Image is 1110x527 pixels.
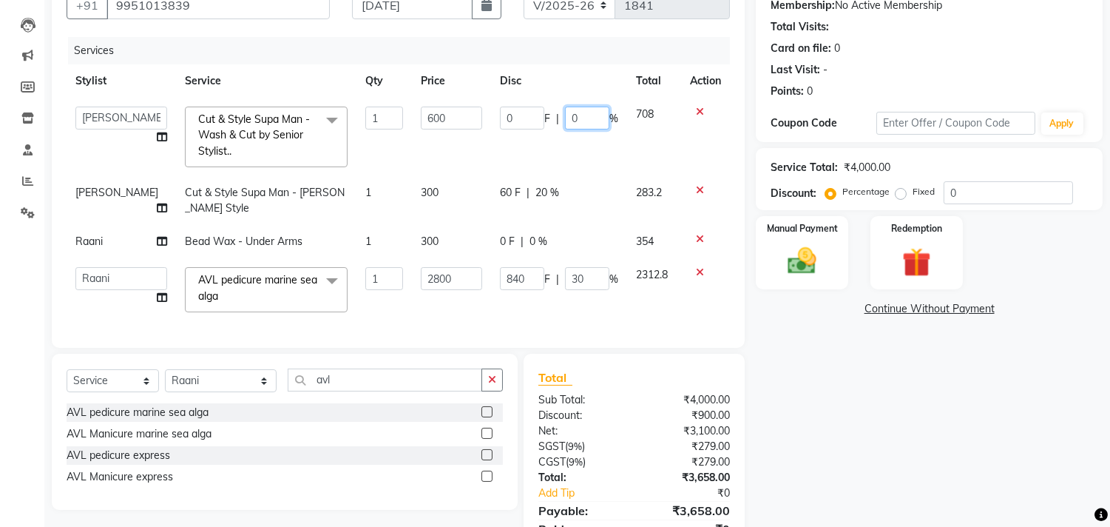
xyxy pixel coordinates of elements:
[421,235,439,248] span: 300
[544,111,550,127] span: F
[198,113,310,158] span: Cut & Style Supa Man - Wash & Cut by Senior Stylist..
[634,439,742,454] div: ₹279.00
[807,84,813,99] div: 0
[198,273,317,302] span: AVL pedicure marine sea alga
[535,185,559,201] span: 20 %
[842,185,890,198] label: Percentage
[634,454,742,470] div: ₹279.00
[569,456,583,468] span: 9%
[636,235,654,248] span: 354
[771,62,820,78] div: Last Visit:
[527,392,634,408] div: Sub Total:
[556,111,559,127] span: |
[288,369,482,392] input: Search or Scan
[538,440,565,453] span: SGST
[421,186,439,199] span: 300
[67,405,209,420] div: AVL pedicure marine sea alga
[67,64,176,98] th: Stylist
[521,234,524,249] span: |
[556,272,559,287] span: |
[627,64,681,98] th: Total
[652,486,742,501] div: ₹0
[527,185,529,201] span: |
[634,423,742,439] div: ₹3,100.00
[771,160,838,175] div: Service Total:
[876,112,1035,135] input: Enter Offer / Coupon Code
[634,502,742,520] div: ₹3,658.00
[67,469,173,485] div: AVL Manicure express
[636,268,668,281] span: 2312.8
[527,502,634,520] div: Payable:
[500,234,515,249] span: 0 F
[771,84,804,99] div: Points:
[544,272,550,287] span: F
[67,448,170,463] div: AVL pedicure express
[609,272,618,287] span: %
[771,186,816,201] div: Discount:
[771,19,829,35] div: Total Visits:
[823,62,828,78] div: -
[759,301,1100,317] a: Continue Without Payment
[844,160,890,175] div: ₹4,000.00
[527,470,634,486] div: Total:
[176,64,356,98] th: Service
[231,144,238,158] a: x
[68,37,741,64] div: Services
[634,470,742,486] div: ₹3,658.00
[1041,113,1083,135] button: Apply
[771,41,831,56] div: Card on file:
[891,222,942,235] label: Redemption
[634,392,742,408] div: ₹4,000.00
[365,186,371,199] span: 1
[609,111,618,127] span: %
[771,115,876,131] div: Coupon Code
[185,186,345,215] span: Cut & Style Supa Man - [PERSON_NAME] Style
[527,439,634,454] div: ( )
[75,186,158,199] span: [PERSON_NAME]
[834,41,840,56] div: 0
[527,486,652,501] a: Add Tip
[893,244,940,281] img: _gift.svg
[185,235,302,248] span: Bead Wax - Under Arms
[500,185,521,201] span: 60 F
[527,454,634,470] div: ( )
[538,370,572,386] span: Total
[636,107,654,121] span: 708
[767,222,838,235] label: Manual Payment
[412,64,491,98] th: Price
[634,408,742,423] div: ₹900.00
[568,440,582,452] span: 9%
[779,244,825,278] img: _cash.svg
[527,408,634,423] div: Discount:
[527,423,634,439] div: Net:
[218,289,225,303] a: x
[67,426,211,442] div: AVL Manicure marine sea alga
[365,235,371,248] span: 1
[356,64,412,98] th: Qty
[491,64,627,98] th: Disc
[636,186,662,199] span: 283.2
[529,234,547,249] span: 0 %
[681,64,730,98] th: Action
[75,235,103,248] span: Raani
[538,455,566,469] span: CGST
[913,185,935,198] label: Fixed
